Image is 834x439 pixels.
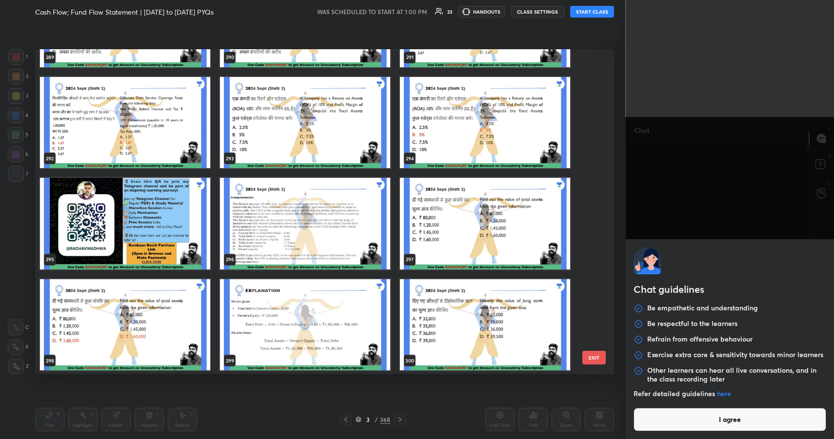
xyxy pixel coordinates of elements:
[570,6,614,18] button: START CLASS
[511,6,564,18] button: CLASS SETTINGS
[647,366,827,383] p: Other learners can hear all live conversations, and in the class recording later
[8,108,28,123] div: 4
[363,417,373,422] div: 3
[35,7,214,17] h4: Cash Flow; Fund Flow Statement | [DATE] to [DATE] PYQs
[8,339,29,355] div: X
[647,319,737,329] p: Be respectful to the learners
[40,76,210,168] img: 1759822338V3AUE0.pdf
[634,282,827,299] h2: Chat guidelines
[458,6,505,18] button: HANDOUTS
[647,335,753,344] p: Refrain from offensive behaviour
[375,417,378,422] div: /
[8,69,28,84] div: 2
[40,178,210,269] img: 1759822338V3AUE0.pdf
[35,49,597,375] div: grid
[8,147,28,162] div: 6
[8,88,28,104] div: 3
[447,9,452,14] div: 23
[220,76,390,168] img: 1759822338V3AUE0.pdf
[647,350,823,360] p: Exercise extra care & sensitivity towards minor learners
[220,178,390,269] img: 1759822338V3AUE0.pdf
[8,49,28,65] div: 1
[582,351,606,364] button: EXIT
[634,408,827,431] button: I agree
[400,178,570,269] img: 1759822338V3AUE0.pdf
[634,389,827,398] p: Refer detailed guidelines
[8,320,29,335] div: C
[8,359,29,374] div: Z
[380,415,390,424] div: 368
[717,389,731,398] a: here
[40,279,210,370] img: 1759822338V3AUE0.pdf
[647,304,758,313] p: Be empathetic and understanding
[400,76,570,168] img: 1759822338V3AUE0.pdf
[8,166,28,182] div: 7
[317,7,427,16] h5: WAS SCHEDULED TO START AT 1:00 PM
[8,127,28,143] div: 5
